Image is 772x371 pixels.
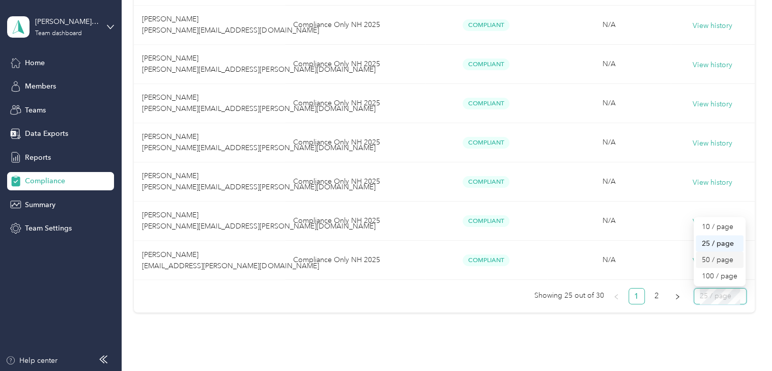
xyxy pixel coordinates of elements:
div: 25 / page [702,238,738,249]
span: Compliant [463,19,509,31]
td: Compliance Only NH 2025 [285,45,425,84]
button: View history [693,20,732,32]
span: [PERSON_NAME] [PERSON_NAME][EMAIL_ADDRESS][PERSON_NAME][DOMAIN_NAME] [142,211,375,231]
button: View history [693,177,732,188]
td: Compliance Only NH 2025 [285,241,425,280]
span: Summary [25,199,55,210]
span: Reports [25,152,51,163]
span: Compliant [463,254,509,266]
span: N/A [603,60,616,68]
button: left [608,288,624,304]
span: 25 / page [700,289,740,304]
span: [PERSON_NAME] [PERSON_NAME][EMAIL_ADDRESS][PERSON_NAME][DOMAIN_NAME] [142,54,375,74]
button: View history [693,138,732,149]
span: N/A [603,216,616,225]
span: Teams [25,105,46,116]
span: Compliant [463,137,509,149]
div: 10 / page [696,219,744,235]
span: right [674,294,680,300]
div: 50 / page [702,254,738,265]
span: N/A [603,177,616,186]
div: 100 / page [702,270,738,281]
span: N/A [603,255,616,264]
button: View history [693,255,732,267]
button: View history [693,99,732,110]
span: Team Settings [25,223,72,234]
span: Home [25,58,45,68]
span: left [613,294,619,300]
span: N/A [603,138,616,147]
span: Compliant [463,176,509,188]
div: Team dashboard [35,31,82,37]
span: [PERSON_NAME] [PERSON_NAME][EMAIL_ADDRESS][PERSON_NAME][DOMAIN_NAME] [142,132,375,152]
span: Showing 25 out of 30 [534,288,604,303]
span: Compliant [463,59,509,70]
td: Compliance Only NH 2025 [285,162,425,202]
span: Compliant [463,215,509,227]
td: Compliance Only NH 2025 [285,84,425,123]
div: 50 / page [696,251,744,268]
button: Help center [6,355,58,366]
div: Page Size [694,288,747,304]
span: Compliance [25,176,65,186]
td: Compliance Only NH 2025 [285,6,425,45]
span: Members [25,81,56,92]
span: [PERSON_NAME] [PERSON_NAME][EMAIL_ADDRESS][PERSON_NAME][DOMAIN_NAME] [142,172,375,191]
li: 2 [649,288,665,304]
span: [PERSON_NAME] [PERSON_NAME][EMAIL_ADDRESS][DOMAIN_NAME] [142,15,319,35]
li: 1 [628,288,645,304]
span: N/A [603,99,616,107]
li: Next Page [669,288,685,304]
span: [PERSON_NAME] [EMAIL_ADDRESS][PERSON_NAME][DOMAIN_NAME] [142,250,319,270]
button: View history [693,60,732,71]
a: 1 [629,289,644,304]
span: [PERSON_NAME] [PERSON_NAME][EMAIL_ADDRESS][PERSON_NAME][DOMAIN_NAME] [142,93,375,113]
span: N/A [603,20,616,29]
button: right [669,288,685,304]
li: Previous Page [608,288,624,304]
div: [PERSON_NAME][EMAIL_ADDRESS][PERSON_NAME][DOMAIN_NAME] [35,16,99,27]
td: Compliance Only NH 2025 [285,123,425,162]
div: 100 / page [696,268,744,284]
div: 25 / page [696,235,744,251]
span: Data Exports [25,128,68,139]
iframe: Everlance-gr Chat Button Frame [715,314,772,371]
td: Compliance Only NH 2025 [285,202,425,241]
button: View history [693,216,732,227]
span: Compliant [463,98,509,109]
div: 10 / page [702,221,738,233]
a: 2 [649,289,665,304]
